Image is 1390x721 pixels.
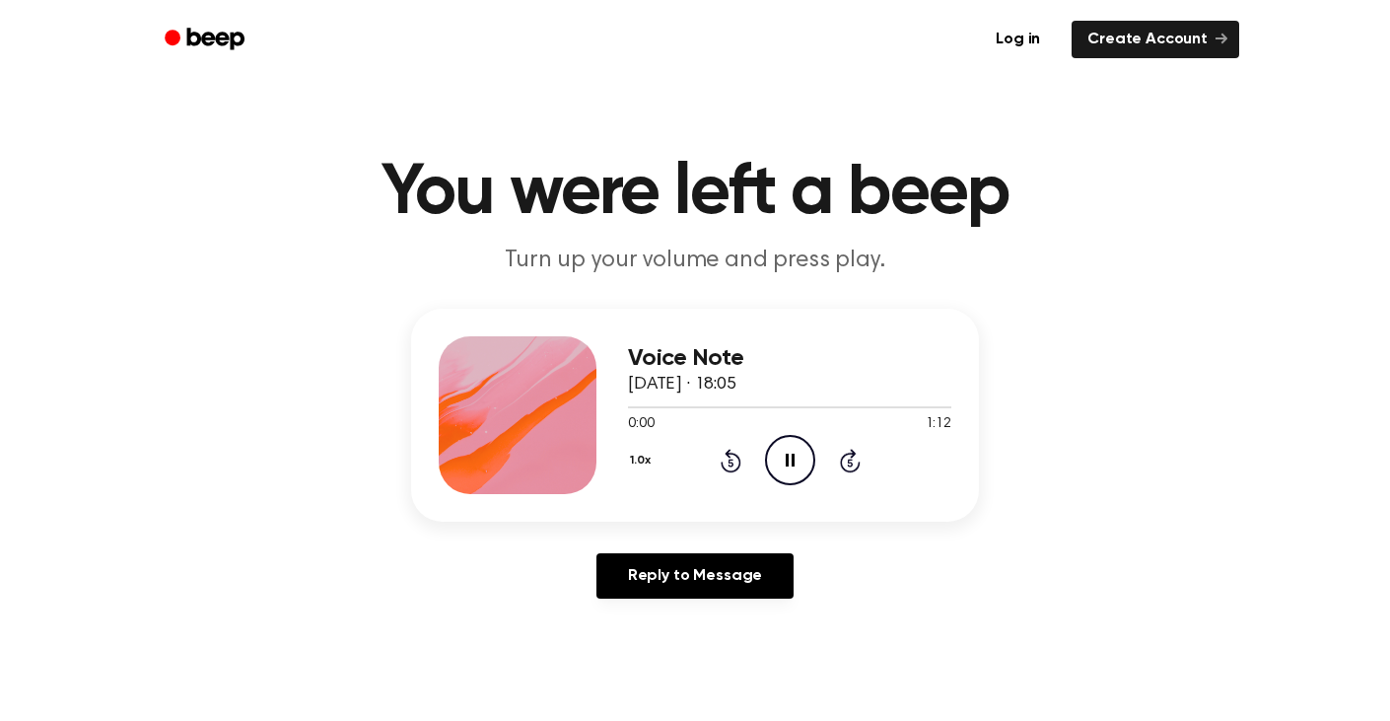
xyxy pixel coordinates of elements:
[628,444,658,477] button: 1.0x
[596,553,794,599] a: Reply to Message
[1072,21,1239,58] a: Create Account
[190,158,1200,229] h1: You were left a beep
[628,345,951,372] h3: Voice Note
[976,17,1060,62] a: Log in
[151,21,262,59] a: Beep
[628,414,654,435] span: 0:00
[926,414,951,435] span: 1:12
[316,245,1074,277] p: Turn up your volume and press play.
[628,376,736,394] span: [DATE] · 18:05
